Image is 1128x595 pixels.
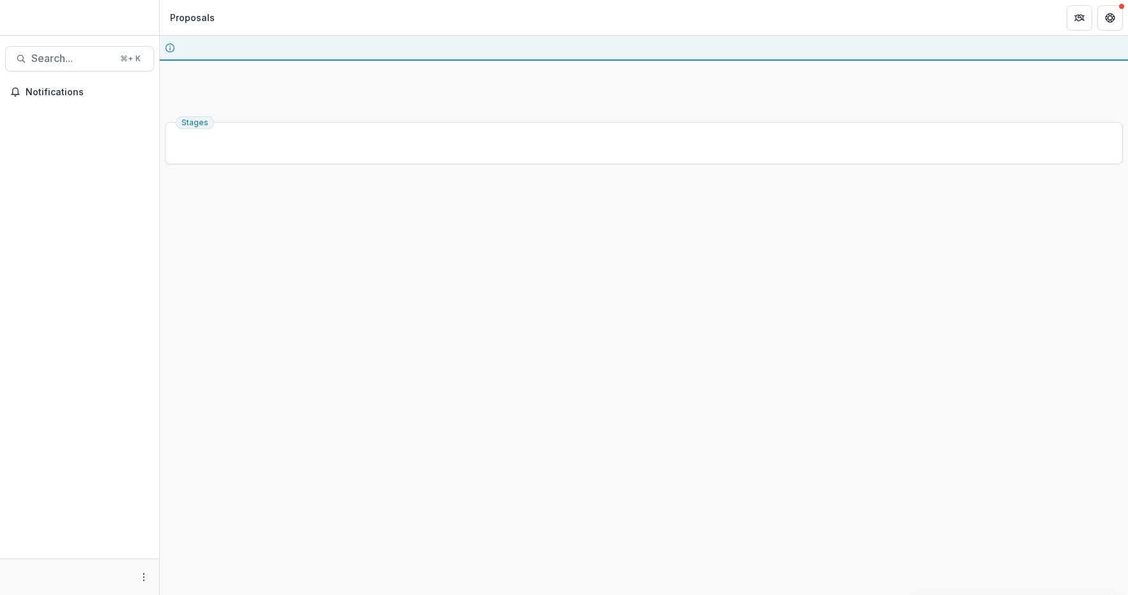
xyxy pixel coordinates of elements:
[5,82,154,102] button: Notifications
[182,118,208,127] span: Stages
[5,46,154,72] button: Search...
[165,8,220,27] nav: breadcrumb
[26,87,149,98] span: Notifications
[1097,5,1123,31] button: Get Help
[136,569,151,585] button: More
[170,11,215,24] div: Proposals
[1067,5,1092,31] button: Partners
[118,52,143,66] div: ⌘ + K
[31,52,112,65] span: Search...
